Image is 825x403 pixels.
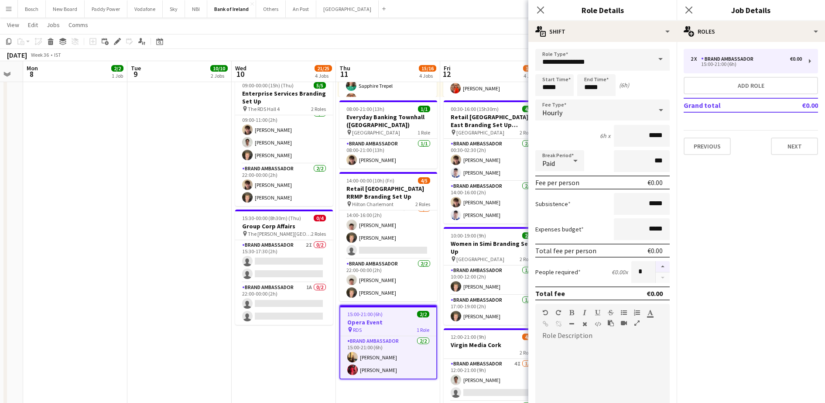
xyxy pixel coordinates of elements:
[417,311,429,317] span: 2/2
[444,100,541,224] app-job-card: 00:30-16:00 (15h30m)4/4Retail [GEOGRAPHIC_DATA] East Branding Set Up ([GEOGRAPHIC_DATA]) [GEOGRAP...
[163,0,185,17] button: Sky
[18,0,46,17] button: Bosch
[28,21,38,29] span: Edit
[131,64,141,72] span: Tue
[444,181,541,224] app-card-role: Brand Ambassador2/214:00-16:00 (2h)[PERSON_NAME][PERSON_NAME]
[235,210,333,325] app-job-card: 15:30-00:00 (8h30m) (Thu)0/4Group Corp Affairs The [PERSON_NAME][GEOGRAPHIC_DATA]2 RolesBrand Amb...
[24,19,41,31] a: Edit
[535,268,581,276] label: People required
[242,215,301,221] span: 15:30-00:00 (8h30m) (Thu)
[444,227,541,325] app-job-card: 10:00-19:00 (9h)2/2Women in Simi Branding Set Up [GEOGRAPHIC_DATA]2 RolesBrand Ambassador1/110:00...
[286,0,316,17] button: An Post
[684,77,818,94] button: Add role
[235,77,333,206] app-job-card: 09:00-00:00 (15h) (Thu)5/5Enterprise Services Branding Set Up The RDS Hall 42 RolesBrand Ambassad...
[600,132,610,140] div: 6h x
[444,113,541,129] h3: Retail [GEOGRAPHIC_DATA] East Branding Set Up ([GEOGRAPHIC_DATA])
[256,0,286,17] button: Others
[415,201,430,207] span: 2 Roles
[248,106,280,112] span: The RDS Hall 4
[701,56,757,62] div: Brand Ambassador
[634,320,640,327] button: Fullscreen
[419,72,436,79] div: 4 Jobs
[47,21,60,29] span: Jobs
[315,65,332,72] span: 21/25
[353,327,362,333] span: RDS
[595,320,601,327] button: HTML Code
[346,177,394,184] span: 14:00-00:00 (10h) (Fri)
[46,0,85,17] button: New Board
[771,138,818,155] button: Next
[608,309,614,316] button: Strikethrough
[520,349,534,356] span: 2 Roles
[242,82,294,89] span: 09:00-00:00 (15h) (Thu)
[185,0,207,17] button: NBI
[235,164,333,206] app-card-role: Brand Ambassador2/222:00-00:00 (2h)[PERSON_NAME][PERSON_NAME]
[112,72,123,79] div: 1 Job
[634,309,640,316] button: Ordered List
[647,289,663,298] div: €0.00
[347,311,383,317] span: 15:00-21:00 (6h)
[684,138,731,155] button: Previous
[419,65,436,72] span: 15/16
[608,320,614,327] button: Paste as plain text
[691,62,802,66] div: 15:00-21:00 (6h)
[235,64,246,72] span: Wed
[418,129,430,136] span: 1 Role
[568,320,575,327] button: Horizontal Line
[65,19,92,31] a: Comms
[235,222,333,230] h3: Group Corp Affairs
[777,98,818,112] td: €0.00
[456,129,504,136] span: [GEOGRAPHIC_DATA]
[535,178,579,187] div: Fee per person
[346,106,384,112] span: 08:00-21:00 (13h)
[522,334,534,340] span: 4/5
[210,65,228,72] span: 10/10
[542,159,555,168] span: Paid
[619,81,629,89] div: (6h)
[790,56,802,62] div: €0.00
[444,359,541,401] app-card-role: Brand Ambassador4I1/212:00-21:00 (9h)[PERSON_NAME]
[444,341,541,349] h3: Virgin Media Cork
[127,0,163,17] button: Vodafone
[542,108,562,117] span: Hourly
[684,98,777,112] td: Grand total
[582,309,588,316] button: Italic
[314,215,326,221] span: 0/4
[417,327,429,333] span: 1 Role
[444,64,451,72] span: Fri
[520,129,534,136] span: 2 Roles
[528,4,677,16] h3: Role Details
[235,240,333,282] app-card-role: Brand Ambassador2I0/215:30-17:30 (2h)
[444,295,541,325] app-card-role: Brand Ambassador1/117:00-19:00 (2h)[PERSON_NAME]
[647,309,653,316] button: Text Color
[691,56,701,62] div: 2 x
[582,320,588,327] button: Clear Formatting
[523,65,541,72] span: 18/19
[85,0,127,17] button: Paddy Power
[555,309,561,316] button: Redo
[311,231,326,237] span: 2 Roles
[535,289,565,298] div: Total fee
[542,309,548,316] button: Undo
[235,282,333,325] app-card-role: Brand Ambassador1A0/222:00-00:00 (2h)
[677,21,825,42] div: Roles
[647,246,663,255] div: €0.00
[339,305,437,379] app-job-card: 15:00-21:00 (6h)2/2Opera Event RDS1 RoleBrand Ambassador2/215:00-21:00 (6h)[PERSON_NAME][PERSON_N...
[442,69,451,79] span: 12
[339,259,437,301] app-card-role: Brand Ambassador2/222:00-00:00 (2h)[PERSON_NAME][PERSON_NAME]
[315,72,332,79] div: 4 Jobs
[68,21,88,29] span: Comms
[235,90,333,105] h3: Enterprise Services Branding Set Up
[130,69,141,79] span: 9
[612,268,628,276] div: €0.00 x
[211,72,227,79] div: 2 Jobs
[43,19,63,31] a: Jobs
[339,172,437,301] div: 14:00-00:00 (10h) (Fri)4/5Retail [GEOGRAPHIC_DATA] RRMP Branding Set Up Hilton Charlemont2 RolesB...
[339,139,437,169] app-card-role: Brand Ambassador1/108:00-21:00 (13h)[PERSON_NAME]
[339,100,437,169] div: 08:00-21:00 (13h)1/1Everyday Banking Townhall ([GEOGRAPHIC_DATA]) [GEOGRAPHIC_DATA]1 RoleBrand Am...
[111,65,123,72] span: 2/2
